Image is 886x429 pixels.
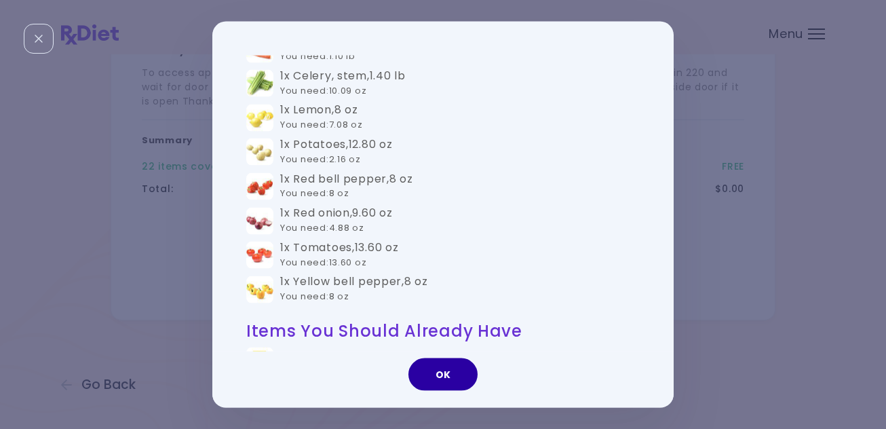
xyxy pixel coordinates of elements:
div: 1x Carrot , 1.10 lb [280,35,366,64]
span: You need : 13.60 oz [280,255,366,268]
div: 1x Lemon , 8 oz [280,103,363,132]
div: 1x Red onion , 9.60 oz [280,206,392,236]
div: 1x Tomatoes , 13.60 oz [280,240,398,269]
h2: Items You Should Already Have [246,320,640,341]
div: 1x Red bell pepper , 8 oz [280,172,413,201]
button: OK [408,358,478,390]
div: 1x Yellow bell pepper , 8 oz [280,275,428,304]
div: 1x Potatoes , 12.80 oz [280,138,392,167]
div: Close [24,24,54,54]
span: You need : 8 oz [280,187,349,200]
span: You need : 1.10 lb [280,50,355,62]
span: You need : 4.88 oz [280,221,364,234]
span: You need : 8 oz [280,290,349,303]
span: You need : 7.08 oz [280,118,363,131]
span: You need : 2.16 oz [280,152,361,165]
div: 1x Celery, stem , 1.40 lb [280,69,406,98]
span: You need : 10.09 oz [280,83,366,96]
